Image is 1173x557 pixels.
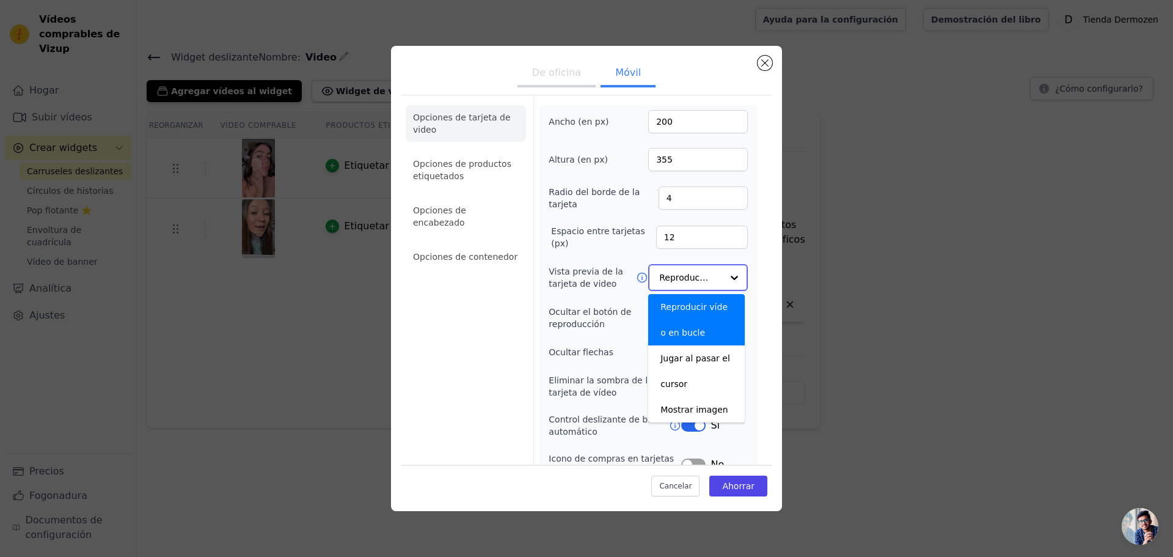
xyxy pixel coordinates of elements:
[711,419,720,431] font: Sí
[1122,508,1158,545] a: Chat abierto
[549,267,623,289] font: Vista previa de la tarjeta de video
[413,252,517,262] font: Opciones de contenedor
[549,375,652,397] font: Eliminar la sombra de la tarjeta de vídeo
[660,353,730,389] font: Jugar al pasar el cursor
[549,454,674,476] font: Icono de compras en tarjetas de vídeo
[711,459,724,470] font: No
[659,482,692,490] font: Cancelar
[413,205,466,227] font: Opciones de encabezado
[549,307,631,329] font: Ocultar el botón de reproducción
[549,155,608,164] font: Altura (en px)
[549,415,665,437] font: Control deslizante de bucle automático
[660,405,728,415] font: Mostrar imagen
[413,113,511,135] font: Opciones de tarjeta de video
[722,481,755,491] font: Ahorrar
[660,302,728,338] font: Reproducir vídeo en bucle
[413,159,511,181] font: Opciones de productos etiquetados
[549,347,613,357] font: Ocultar flechas
[615,67,641,78] font: Móvil
[551,226,645,248] font: Espacio entre tarjetas (px)
[758,56,772,70] button: Cerrar modal
[549,117,608,127] font: Ancho (en px)
[532,67,581,78] font: De oficina
[549,187,640,209] font: Radio del borde de la tarjeta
